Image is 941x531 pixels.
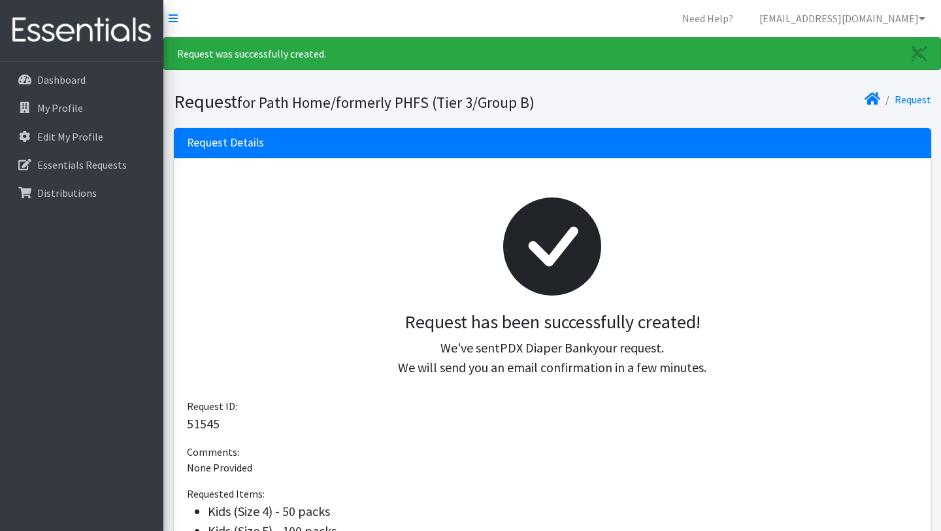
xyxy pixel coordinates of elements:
[237,93,535,112] small: for Path Home/formerly PHFS (Tier 3/Group B)
[187,487,265,500] span: Requested Items:
[187,400,237,413] span: Request ID:
[197,338,908,377] p: We've sent your request. We will send you an email confirmation in a few minutes.
[37,186,97,199] p: Distributions
[500,339,593,356] span: PDX Diaper Bank
[163,37,941,70] div: Request was successfully created.
[37,158,127,171] p: Essentials Requests
[5,9,158,52] img: HumanEssentials
[208,502,918,521] li: Kids (Size 4) - 50 packs
[5,180,158,206] a: Distributions
[197,311,908,334] h3: Request has been successfully created!
[5,67,158,93] a: Dashboard
[187,136,264,150] h3: Request Details
[187,414,918,434] p: 51545
[899,38,940,69] a: Close
[895,93,931,106] a: Request
[672,5,744,31] a: Need Help?
[187,445,239,458] span: Comments:
[174,90,548,113] h1: Request
[37,73,86,86] p: Dashboard
[5,95,158,121] a: My Profile
[749,5,936,31] a: [EMAIL_ADDRESS][DOMAIN_NAME]
[37,130,103,143] p: Edit My Profile
[5,124,158,150] a: Edit My Profile
[37,101,83,114] p: My Profile
[187,461,252,474] span: None Provided
[5,152,158,178] a: Essentials Requests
